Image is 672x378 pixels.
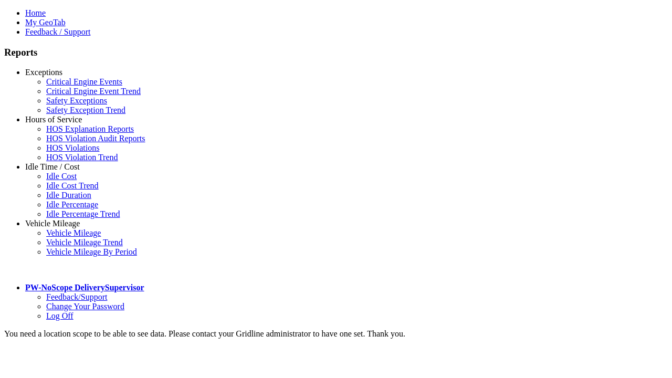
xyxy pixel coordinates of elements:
[46,106,125,114] a: Safety Exception Trend
[25,219,80,228] a: Vehicle Mileage
[46,191,91,199] a: Idle Duration
[46,143,99,152] a: HOS Violations
[25,18,66,27] a: My GeoTab
[46,247,137,256] a: Vehicle Mileage By Period
[46,238,123,247] a: Vehicle Mileage Trend
[46,124,134,133] a: HOS Explanation Reports
[25,68,62,77] a: Exceptions
[46,302,124,311] a: Change Your Password
[46,311,73,320] a: Log Off
[46,134,145,143] a: HOS Violation Audit Reports
[46,77,122,86] a: Critical Engine Events
[25,162,80,171] a: Idle Time / Cost
[25,8,46,17] a: Home
[46,96,107,105] a: Safety Exceptions
[46,209,120,218] a: Idle Percentage Trend
[25,115,82,124] a: Hours of Service
[25,27,90,36] a: Feedback / Support
[25,283,144,292] a: PW-NoScope DeliverySupervisor
[46,200,98,209] a: Idle Percentage
[4,329,668,339] div: You need a location scope to be able to see data. Please contact your Gridline administrator to h...
[4,47,668,58] h3: Reports
[46,228,101,237] a: Vehicle Mileage
[46,172,77,181] a: Idle Cost
[46,181,99,190] a: Idle Cost Trend
[46,292,107,301] a: Feedback/Support
[46,87,141,96] a: Critical Engine Event Trend
[46,153,118,162] a: HOS Violation Trend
